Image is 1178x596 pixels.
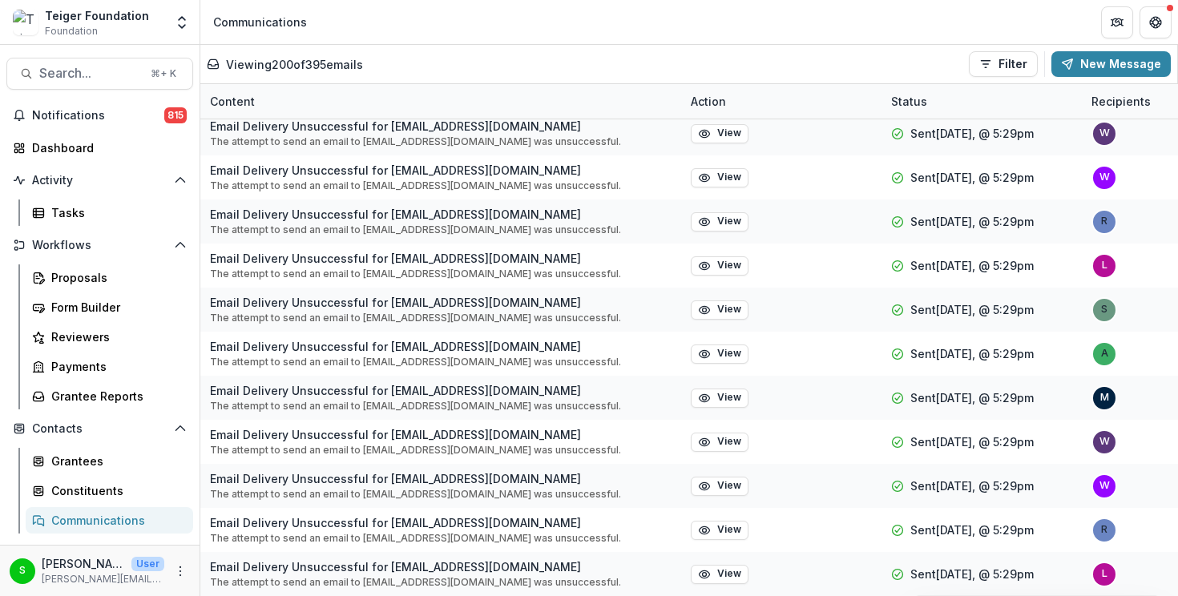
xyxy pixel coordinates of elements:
[210,531,621,546] p: The attempt to send an email to [EMAIL_ADDRESS][DOMAIN_NAME] was unsuccessful.
[1099,128,1110,139] div: wei@o-r-g.com
[881,84,1082,119] div: Status
[171,6,193,38] button: Open entity switcher
[45,7,149,24] div: Teiger Foundation
[26,294,193,320] a: Form Builder
[910,566,1034,582] p: Sent [DATE], @ 5:29pm
[681,93,736,110] div: Action
[1102,569,1107,579] div: lharris@teigerfoundation.org
[910,125,1034,142] p: Sent [DATE], @ 5:29pm
[200,84,681,119] div: Content
[207,10,313,34] nav: breadcrumb
[681,84,881,119] div: Action
[6,103,193,128] button: Notifications815
[691,389,748,408] button: View
[26,199,193,226] a: Tasks
[51,328,180,345] div: Reviewers
[1140,6,1172,38] button: Get Help
[42,555,125,572] p: [PERSON_NAME]
[51,204,180,221] div: Tasks
[26,448,193,474] a: Grantees
[691,124,748,143] button: View
[226,56,363,73] p: Viewing 200 of 395 emails
[51,388,180,405] div: Grantee Reports
[6,167,193,193] button: Open Activity
[32,174,167,187] span: Activity
[210,399,621,413] p: The attempt to send an email to [EMAIL_ADDRESS][DOMAIN_NAME] was unsuccessful.
[1101,525,1107,535] div: reinfurt@o-r-g.com
[210,311,621,325] p: The attempt to send an email to [EMAIL_ADDRESS][DOMAIN_NAME] was unsuccessful.
[147,65,180,83] div: ⌘ + K
[51,512,180,529] div: Communications
[6,232,193,258] button: Open Workflows
[210,426,621,443] p: Email Delivery Unsuccessful for [EMAIL_ADDRESS][DOMAIN_NAME]
[1101,348,1108,359] div: aescobedo@teigerfoundation.org
[910,169,1034,186] p: Sent [DATE], @ 5:29pm
[969,51,1038,77] button: Filter
[910,433,1034,450] p: Sent [DATE], @ 5:29pm
[1051,51,1171,77] button: New Message
[691,477,748,496] button: View
[910,389,1034,406] p: Sent [DATE], @ 5:29pm
[51,482,180,499] div: Constituents
[1100,393,1109,403] div: mpeach@teigerfoundation.org
[210,575,621,590] p: The attempt to send an email to [EMAIL_ADDRESS][DOMAIN_NAME] was unsuccessful.
[691,521,748,540] button: View
[26,477,193,504] a: Constituents
[6,135,193,161] a: Dashboard
[26,507,193,534] a: Communications
[51,358,180,375] div: Payments
[1099,437,1110,447] div: wei@o-r-g.com
[1082,93,1160,110] div: Recipients
[691,344,748,364] button: View
[210,487,621,501] p: The attempt to send an email to [EMAIL_ADDRESS][DOMAIN_NAME] was unsuccessful.
[210,118,621,135] p: Email Delivery Unsuccessful for [EMAIL_ADDRESS][DOMAIN_NAME]
[210,135,621,149] p: The attempt to send an email to [EMAIL_ADDRESS][DOMAIN_NAME] was unsuccessful.
[691,300,748,320] button: View
[39,66,141,81] span: Search...
[1102,260,1107,271] div: lharris@teigerfoundation.org
[1099,481,1110,491] div: weiwanghasbeenused@gmail.com
[131,557,164,571] p: User
[45,24,98,38] span: Foundation
[1101,6,1133,38] button: Partners
[691,212,748,232] button: View
[6,416,193,441] button: Open Contacts
[32,422,167,436] span: Contacts
[6,58,193,90] button: Search...
[26,353,193,380] a: Payments
[51,299,180,316] div: Form Builder
[164,107,187,123] span: 815
[210,338,621,355] p: Email Delivery Unsuccessful for [EMAIL_ADDRESS][DOMAIN_NAME]
[691,433,748,452] button: View
[26,264,193,291] a: Proposals
[210,179,621,193] p: The attempt to send an email to [EMAIL_ADDRESS][DOMAIN_NAME] was unsuccessful.
[691,256,748,276] button: View
[200,93,264,110] div: Content
[213,14,307,30] div: Communications
[32,109,164,123] span: Notifications
[210,206,621,223] p: Email Delivery Unsuccessful for [EMAIL_ADDRESS][DOMAIN_NAME]
[13,10,38,35] img: Teiger Foundation
[1101,304,1107,315] div: skoch@teigerfoundation.org
[210,162,621,179] p: Email Delivery Unsuccessful for [EMAIL_ADDRESS][DOMAIN_NAME]
[51,269,180,286] div: Proposals
[42,572,164,586] p: [PERSON_NAME][EMAIL_ADDRESS][DOMAIN_NAME]
[32,139,180,156] div: Dashboard
[210,558,621,575] p: Email Delivery Unsuccessful for [EMAIL_ADDRESS][DOMAIN_NAME]
[26,324,193,350] a: Reviewers
[210,267,621,281] p: The attempt to send an email to [EMAIL_ADDRESS][DOMAIN_NAME] was unsuccessful.
[51,453,180,469] div: Grantees
[210,470,621,487] p: Email Delivery Unsuccessful for [EMAIL_ADDRESS][DOMAIN_NAME]
[19,566,26,576] div: Stephanie
[26,383,193,409] a: Grantee Reports
[210,443,621,457] p: The attempt to send an email to [EMAIL_ADDRESS][DOMAIN_NAME] was unsuccessful.
[210,223,621,237] p: The attempt to send an email to [EMAIL_ADDRESS][DOMAIN_NAME] was unsuccessful.
[881,93,937,110] div: Status
[210,382,621,399] p: Email Delivery Unsuccessful for [EMAIL_ADDRESS][DOMAIN_NAME]
[32,239,167,252] span: Workflows
[910,345,1034,362] p: Sent [DATE], @ 5:29pm
[910,301,1034,318] p: Sent [DATE], @ 5:29pm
